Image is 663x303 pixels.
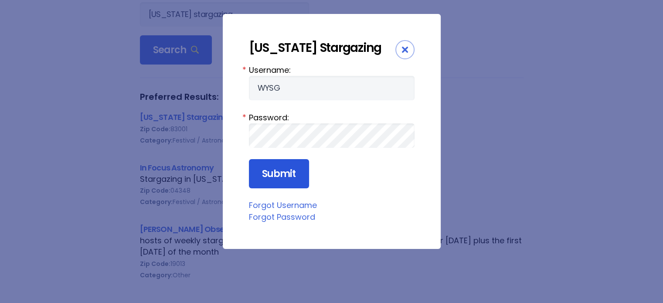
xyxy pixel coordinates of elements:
[249,159,309,189] input: Submit
[249,211,315,222] a: Forgot Password
[249,200,317,211] a: Forgot Username
[249,40,395,55] div: [US_STATE] Stargazing
[395,40,415,59] div: Close
[249,64,415,76] label: Username:
[249,112,415,123] label: Password:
